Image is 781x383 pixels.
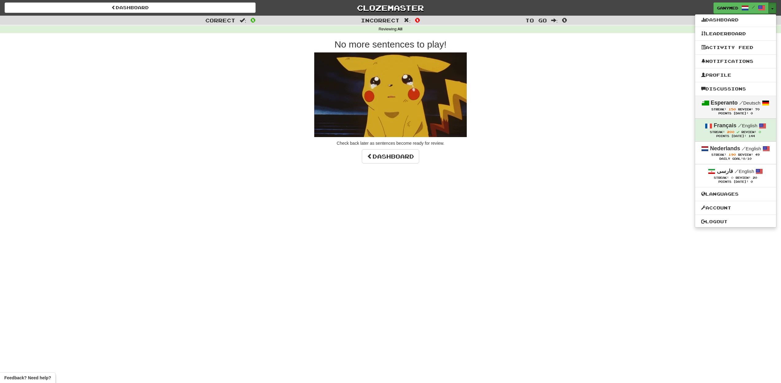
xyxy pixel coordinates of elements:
span: 70 [755,108,760,111]
strong: All [397,27,402,31]
span: Open feedback widget [4,375,51,381]
span: 0 [731,176,733,179]
a: Languages [695,190,776,198]
span: Correct [205,17,235,23]
span: 0 [250,16,256,24]
span: Streak: [710,130,725,134]
a: ganymed / [713,2,769,13]
a: Discussions [695,85,776,93]
span: 20 [753,176,757,179]
span: Review: [738,153,753,156]
span: / [739,100,743,105]
span: / [752,5,755,9]
span: ganymed [717,5,738,11]
a: Leaderboard [695,30,776,38]
span: 190 [729,153,736,156]
a: Français /English Streak: 200 Review: 0 Points [DATE]: 144 [695,119,776,141]
span: Streak includes today. [737,131,739,133]
span: Streak: [711,108,726,111]
span: Review: [738,108,753,111]
span: 200 [727,130,734,134]
strong: Esperanto [711,100,738,106]
img: sad-pikachu.gif [314,52,467,137]
span: 0 [759,130,761,134]
small: English [742,146,761,151]
a: Esperanto /Deutsch Streak: 150 Review: 70 Points [DATE]: 0 [695,96,776,118]
span: 0 [415,16,420,24]
span: / [738,123,742,128]
a: Dashboard [362,149,419,163]
a: Account [695,204,776,212]
span: 0 [562,16,567,24]
span: To go [525,17,547,23]
a: Logout [695,218,776,226]
a: Dashboard [695,16,776,24]
a: Dashboard [5,2,256,13]
span: Incorrect [361,17,400,23]
strong: Français [714,122,737,128]
span: Streak: [711,153,726,156]
span: Review: [736,176,751,179]
a: Notifications [695,57,776,65]
a: فارسی /English Streak: 0 Review: 20 Points [DATE]: 0 [695,164,776,187]
span: Streak: [714,176,729,179]
span: 49 [755,153,760,156]
span: : [551,18,558,23]
a: Clozemaster [265,2,516,13]
span: 0 [743,157,745,160]
small: English [738,123,757,128]
span: / [742,146,746,151]
p: Check back later as sentences become ready for review. [216,140,566,146]
div: Daily Goal: /10 [701,157,770,161]
div: Points [DATE]: 0 [701,180,770,184]
strong: فارسی [717,168,733,174]
strong: Nederlands [710,145,740,151]
small: English [735,169,754,174]
a: Profile [695,71,776,79]
span: Review: [741,130,756,134]
small: Deutsch [739,100,760,105]
span: : [404,18,411,23]
span: / [735,168,739,174]
div: Points [DATE]: 144 [701,134,770,138]
span: : [240,18,246,23]
a: Nederlands /English Streak: 190 Review: 49 Daily Goal:0/10 [695,142,776,164]
span: 150 [729,107,736,111]
h2: No more sentences to play! [216,39,566,49]
a: Activity Feed [695,44,776,52]
div: Points [DATE]: 0 [701,112,770,116]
